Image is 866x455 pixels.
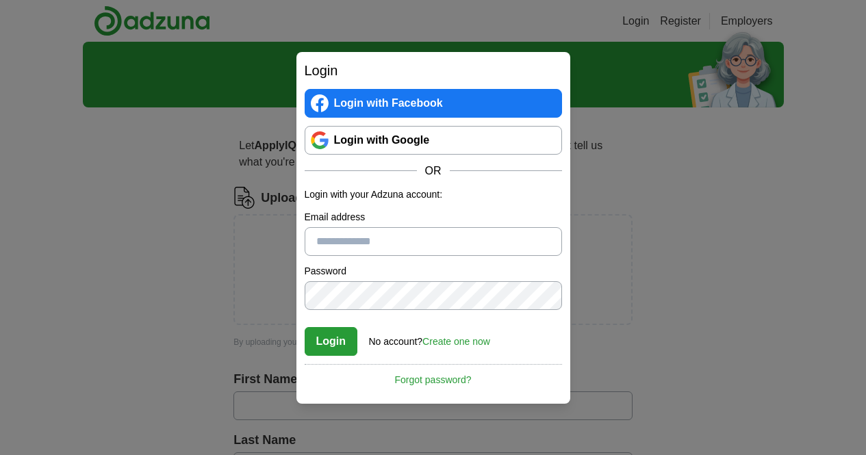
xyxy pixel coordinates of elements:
[422,336,490,347] a: Create one now
[417,163,450,179] span: OR
[305,327,358,356] button: Login
[369,326,490,349] div: No account?
[305,210,562,224] label: Email address
[305,126,562,155] a: Login with Google
[305,364,562,387] a: Forgot password?
[305,89,562,118] a: Login with Facebook
[305,264,562,278] label: Password
[305,187,562,202] p: Login with your Adzuna account:
[305,60,562,81] h2: Login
